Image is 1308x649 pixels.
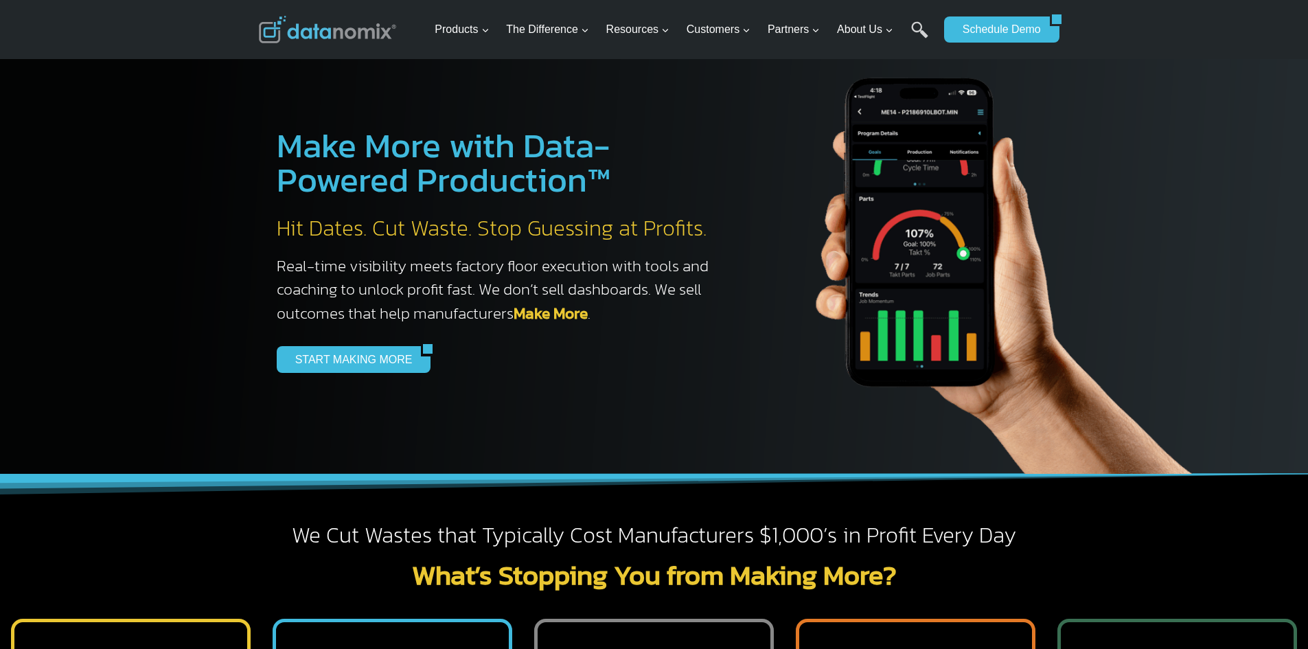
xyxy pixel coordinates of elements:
[429,8,937,52] nav: Primary Navigation
[606,21,669,38] span: Resources
[750,27,1231,474] img: The Datanoix Mobile App available on Android and iOS Devices
[944,16,1050,43] a: Schedule Demo
[687,21,750,38] span: Customers
[506,21,589,38] span: The Difference
[277,254,723,326] h3: Real-time visibility meets factory floor execution with tools and coaching to unlock profit fast....
[277,128,723,197] h1: Make More with Data-Powered Production™
[768,21,820,38] span: Partners
[259,16,396,43] img: Datanomix
[435,21,489,38] span: Products
[259,521,1050,550] h2: We Cut Wastes that Typically Cost Manufacturers $1,000’s in Profit Every Day
[277,346,422,372] a: START MAKING MORE
[911,21,928,52] a: Search
[837,21,893,38] span: About Us
[259,561,1050,589] h2: What’s Stopping You from Making More?
[7,406,227,642] iframe: Popup CTA
[514,301,588,325] a: Make More
[277,214,723,243] h2: Hit Dates. Cut Waste. Stop Guessing at Profits.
